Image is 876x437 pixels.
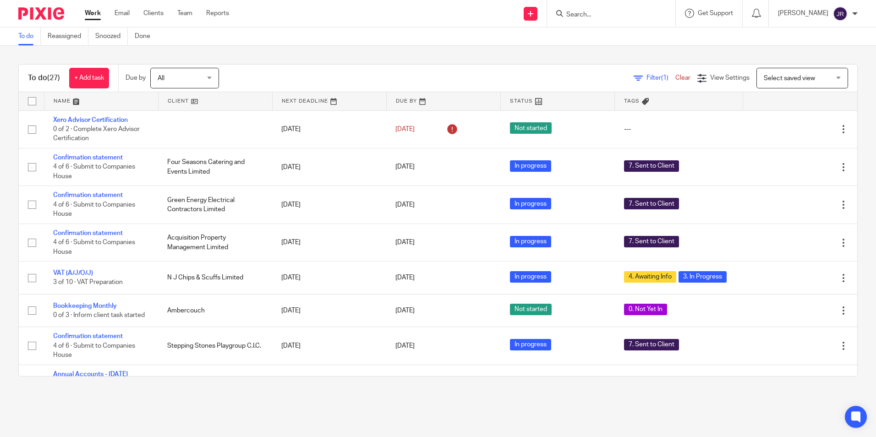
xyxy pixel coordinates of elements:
[115,9,130,18] a: Email
[565,11,648,19] input: Search
[53,303,117,309] a: Bookkeeping Monthly
[53,154,123,161] a: Confirmation statement
[158,224,272,261] td: Acquisition Property Management Limited
[95,27,128,45] a: Snoozed
[395,275,415,281] span: [DATE]
[510,160,551,172] span: In progress
[272,224,386,261] td: [DATE]
[158,262,272,294] td: N J Chips & Scuffs Limited
[698,10,733,16] span: Get Support
[158,327,272,365] td: Stepping Stones Playgroup C.I.C.
[48,27,88,45] a: Reassigned
[53,164,135,180] span: 4 of 6 · Submit to Companies House
[28,73,60,83] h1: To do
[53,333,123,339] a: Confirmation statement
[53,239,135,255] span: 4 of 6 · Submit to Companies House
[18,27,41,45] a: To do
[18,7,64,20] img: Pixie
[53,279,123,286] span: 3 of 10 · VAT Preparation
[675,75,690,81] a: Clear
[85,9,101,18] a: Work
[395,164,415,170] span: [DATE]
[272,148,386,186] td: [DATE]
[53,192,123,198] a: Confirmation statement
[624,236,679,247] span: 7. Sent to Client
[661,75,668,81] span: (1)
[53,230,123,236] a: Confirmation statement
[158,148,272,186] td: Four Seasons Catering and Events Limited
[53,126,140,142] span: 0 of 2 · Complete Xero Advisor Certification
[53,343,135,359] span: 4 of 6 · Submit to Companies House
[206,9,229,18] a: Reports
[395,126,415,132] span: [DATE]
[395,202,415,208] span: [DATE]
[53,202,135,218] span: 4 of 6 · Submit to Companies House
[272,262,386,294] td: [DATE]
[143,9,164,18] a: Clients
[679,271,727,283] span: 3. In Progress
[53,371,128,377] a: Annual Accounts - [DATE]
[158,294,272,327] td: Ambercouch
[272,186,386,224] td: [DATE]
[624,304,667,315] span: 0. Not Yet In
[778,9,828,18] p: [PERSON_NAME]
[53,117,128,123] a: Xero Advisor Certification
[158,186,272,224] td: Green Energy Electrical Contractors Limited
[158,365,272,402] td: Active4 Sport International Ltd
[69,68,109,88] a: + Add task
[272,365,386,402] td: [DATE]
[624,98,640,104] span: Tags
[710,75,750,81] span: View Settings
[624,271,676,283] span: 4. Awaiting Info
[510,198,551,209] span: In progress
[53,312,145,318] span: 0 of 3 · Inform client task started
[624,125,734,134] div: ---
[510,339,551,350] span: In progress
[272,327,386,365] td: [DATE]
[272,294,386,327] td: [DATE]
[272,110,386,148] td: [DATE]
[135,27,157,45] a: Done
[395,240,415,246] span: [DATE]
[510,304,552,315] span: Not started
[510,271,551,283] span: In progress
[177,9,192,18] a: Team
[833,6,848,21] img: svg%3E
[510,122,552,134] span: Not started
[624,160,679,172] span: 7. Sent to Client
[126,73,146,82] p: Due by
[624,198,679,209] span: 7. Sent to Client
[47,74,60,82] span: (27)
[395,307,415,314] span: [DATE]
[510,236,551,247] span: In progress
[624,339,679,350] span: 7. Sent to Client
[53,270,93,276] a: VAT (A/J/O/J)
[395,343,415,349] span: [DATE]
[646,75,675,81] span: Filter
[764,75,815,82] span: Select saved view
[158,75,164,82] span: All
